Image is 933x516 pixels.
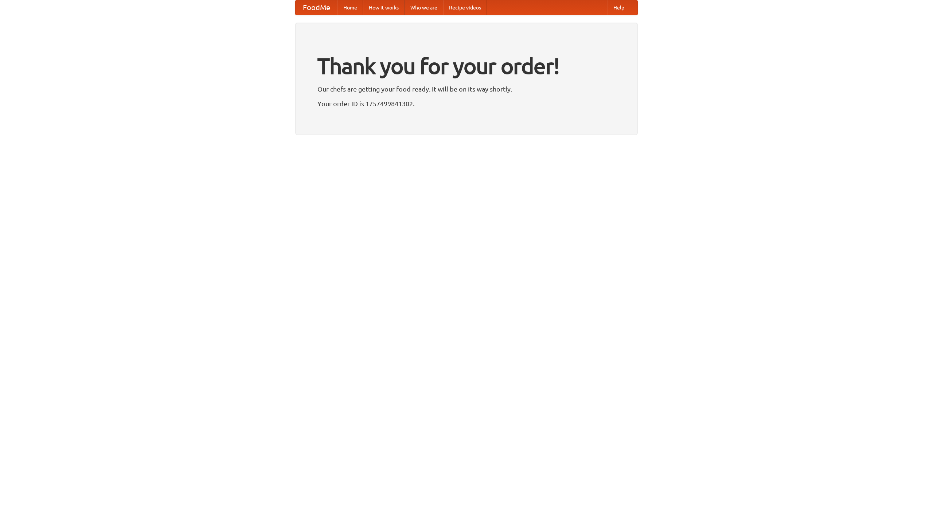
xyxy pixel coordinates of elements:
a: How it works [363,0,405,15]
p: Your order ID is 1757499841302. [317,98,616,109]
a: Recipe videos [443,0,487,15]
a: Who we are [405,0,443,15]
p: Our chefs are getting your food ready. It will be on its way shortly. [317,84,616,94]
h1: Thank you for your order! [317,49,616,84]
a: Help [608,0,630,15]
a: Home [337,0,363,15]
a: FoodMe [296,0,337,15]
